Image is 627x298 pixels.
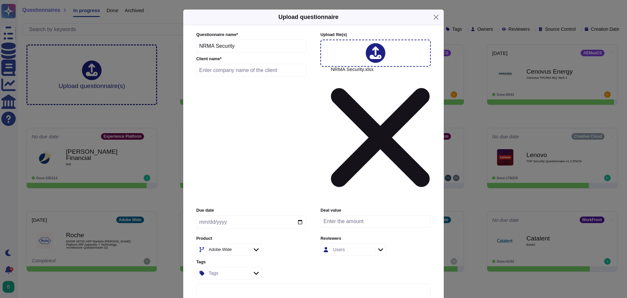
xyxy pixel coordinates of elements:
label: Tags [196,260,306,264]
div: Tags [209,271,218,275]
label: Due date [196,208,306,213]
input: Enter the amount [321,215,431,228]
input: Due date [196,215,306,229]
label: Deal value [321,208,431,213]
div: Adobe Wide [209,247,232,252]
span: NRMA Security.xlsx [331,67,430,203]
label: Client name [196,57,307,61]
input: Enter questionnaire name [196,40,307,53]
label: Reviewers [321,237,431,241]
button: Close [431,12,441,22]
div: Users [333,247,345,252]
span: Upload file (s) [320,32,347,37]
label: Questionnaire name [196,33,307,37]
label: Product [196,237,306,241]
input: Enter company name of the client [196,64,307,77]
h5: Upload questionnaire [278,13,338,22]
